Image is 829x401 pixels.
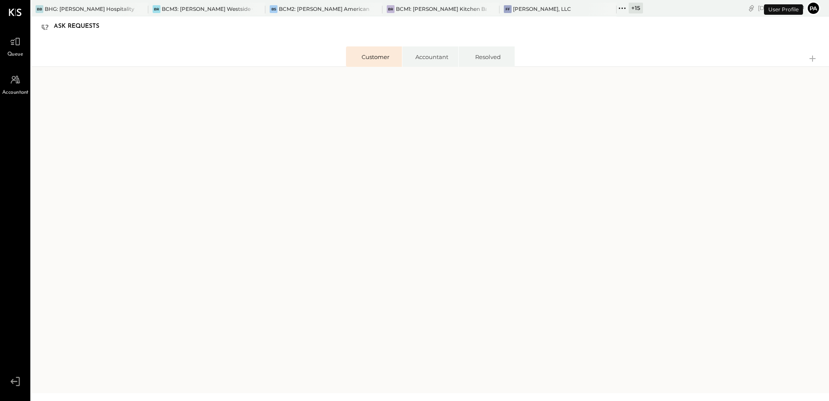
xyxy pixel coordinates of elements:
button: pa [806,1,820,15]
span: Queue [7,51,23,59]
div: FF [504,5,512,13]
div: User Profile [764,4,803,15]
li: Resolved [458,46,515,67]
a: Queue [0,33,30,59]
div: BB [36,5,43,13]
div: Ask Requests [54,20,108,33]
div: BCM2: [PERSON_NAME] American Cooking [279,5,369,13]
div: Accountant [411,53,452,61]
div: copy link [747,3,756,13]
div: [DATE] [758,4,804,12]
div: BS [270,5,277,13]
span: Accountant [2,89,29,97]
div: BR [153,5,160,13]
a: Accountant [0,72,30,97]
div: BCM1: [PERSON_NAME] Kitchen Bar Market [396,5,486,13]
div: Customer [355,53,396,61]
div: [PERSON_NAME], LLC [513,5,571,13]
div: BHG: [PERSON_NAME] Hospitality Group, LLC [45,5,135,13]
div: + 15 [629,3,643,13]
div: BR [387,5,395,13]
div: BCM3: [PERSON_NAME] Westside Grill [162,5,252,13]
